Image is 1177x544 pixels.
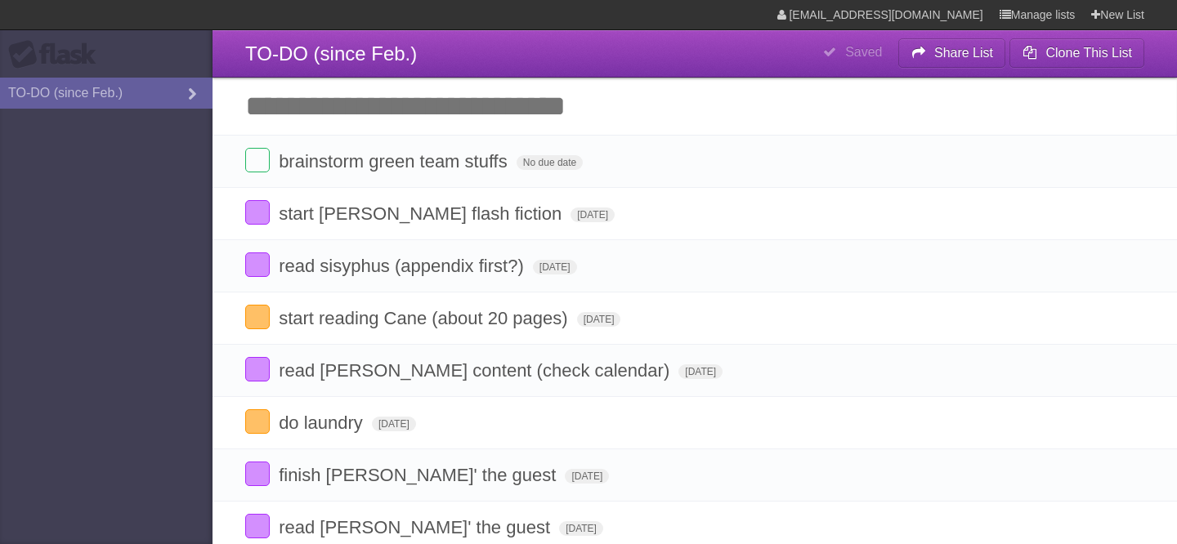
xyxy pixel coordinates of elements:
label: Done [245,200,270,225]
span: [DATE] [577,312,621,327]
span: [DATE] [678,364,723,379]
span: [DATE] [372,417,416,431]
b: Share List [934,46,993,60]
label: Done [245,148,270,172]
span: read [PERSON_NAME] content (check calendar) [279,360,674,381]
label: Done [245,462,270,486]
b: Saved [845,45,882,59]
button: Share List [898,38,1006,68]
button: Clone This List [1009,38,1144,68]
span: TO-DO (since Feb.) [245,42,417,65]
b: Clone This List [1045,46,1132,60]
label: Done [245,514,270,538]
span: finish [PERSON_NAME]' the guest [279,465,560,485]
span: [DATE] [571,207,615,222]
label: Done [245,252,270,277]
span: [DATE] [559,521,603,536]
span: start reading Cane (about 20 pages) [279,308,571,328]
span: read [PERSON_NAME]' the guest [279,517,554,537]
div: Flask [8,40,106,69]
label: Done [245,409,270,434]
label: Done [245,357,270,381]
span: do laundry [279,412,367,433]
span: [DATE] [565,469,609,484]
span: brainstorm green team stuffs [279,151,512,172]
span: read sisyphus (appendix first?) [279,256,528,276]
span: No due date [517,155,583,170]
span: start [PERSON_NAME] flash fiction [279,203,566,224]
label: Done [245,305,270,329]
span: [DATE] [533,260,577,274]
